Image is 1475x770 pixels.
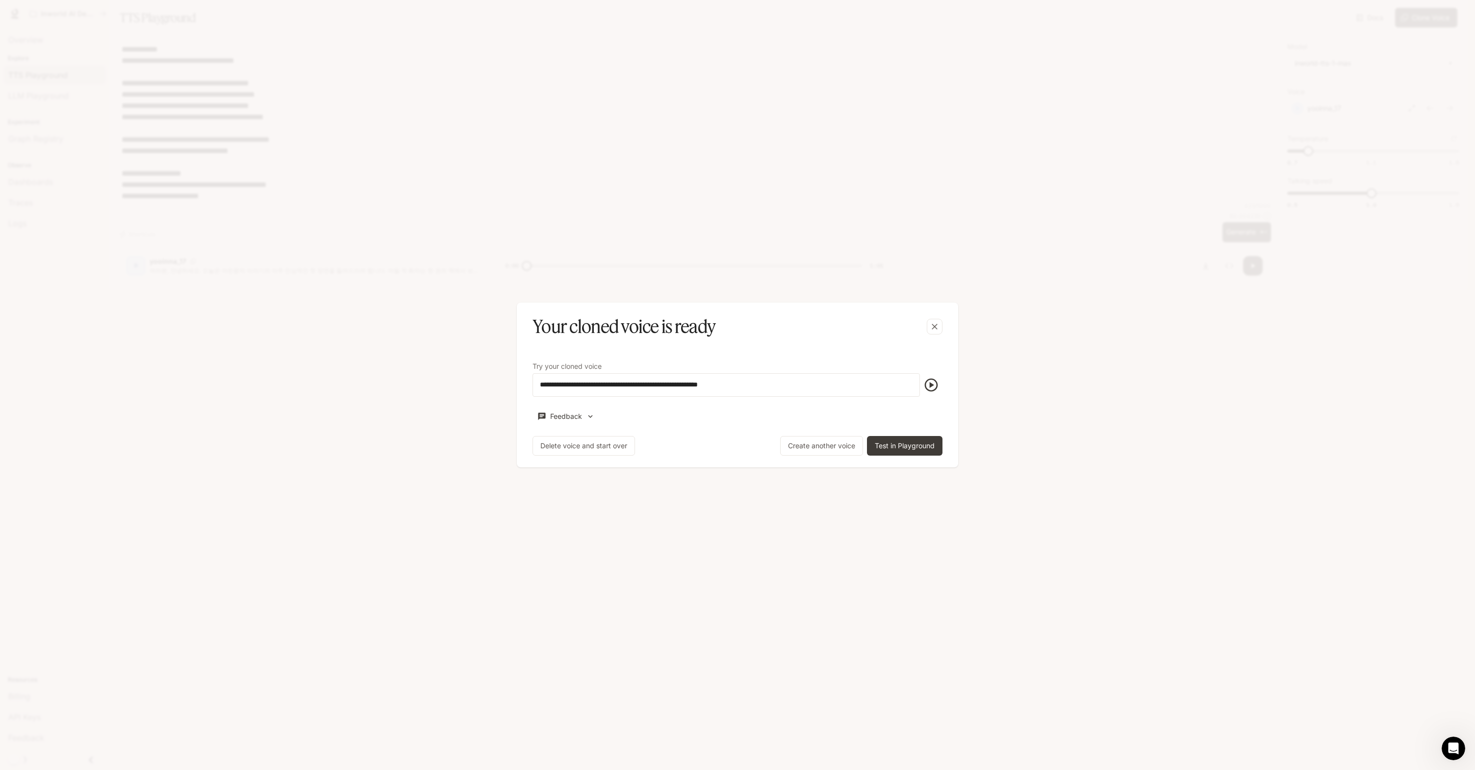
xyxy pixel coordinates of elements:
[780,436,863,456] button: Create another voice
[533,436,635,456] button: Delete voice and start over
[533,409,599,425] button: Feedback
[867,436,942,456] button: Test in Playground
[533,314,715,339] h5: Your cloned voice is ready
[1442,737,1465,760] iframe: Intercom live chat
[533,363,602,370] p: Try your cloned voice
